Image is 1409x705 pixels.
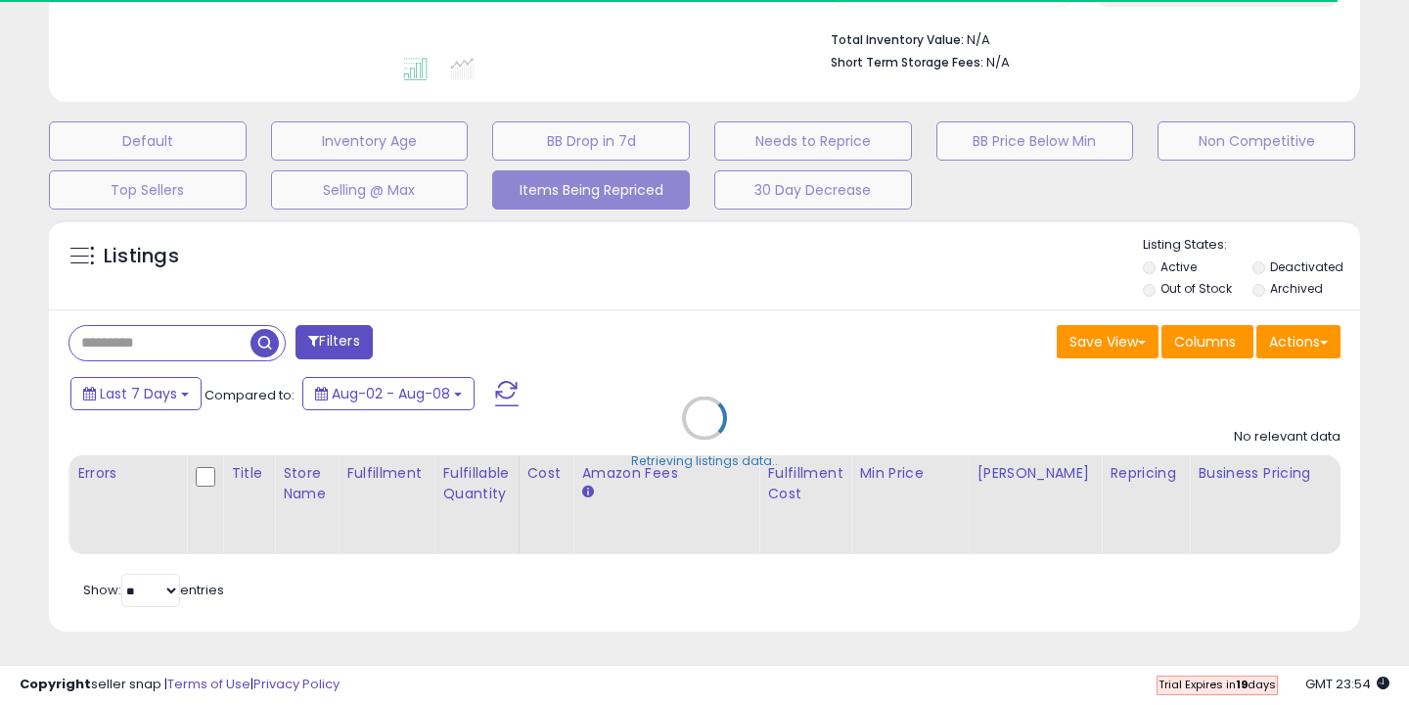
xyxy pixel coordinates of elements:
[49,121,247,161] button: Default
[831,26,1326,50] li: N/A
[492,121,690,161] button: BB Drop in 7d
[936,121,1134,161] button: BB Price Below Min
[631,452,778,470] div: Retrieving listings data..
[253,675,340,693] a: Privacy Policy
[1305,675,1389,693] span: 2025-08-16 23:54 GMT
[831,31,964,48] b: Total Inventory Value:
[714,121,912,161] button: Needs to Reprice
[986,53,1010,71] span: N/A
[1159,677,1276,692] span: Trial Expires in days
[1158,121,1355,161] button: Non Competitive
[49,170,247,210] button: Top Sellers
[20,675,91,693] strong: Copyright
[271,170,469,210] button: Selling @ Max
[167,675,250,693] a: Terms of Use
[714,170,912,210] button: 30 Day Decrease
[1236,677,1248,692] b: 19
[271,121,469,161] button: Inventory Age
[492,170,690,210] button: Items Being Repriced
[20,676,340,694] div: seller snap | |
[831,54,983,70] b: Short Term Storage Fees:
